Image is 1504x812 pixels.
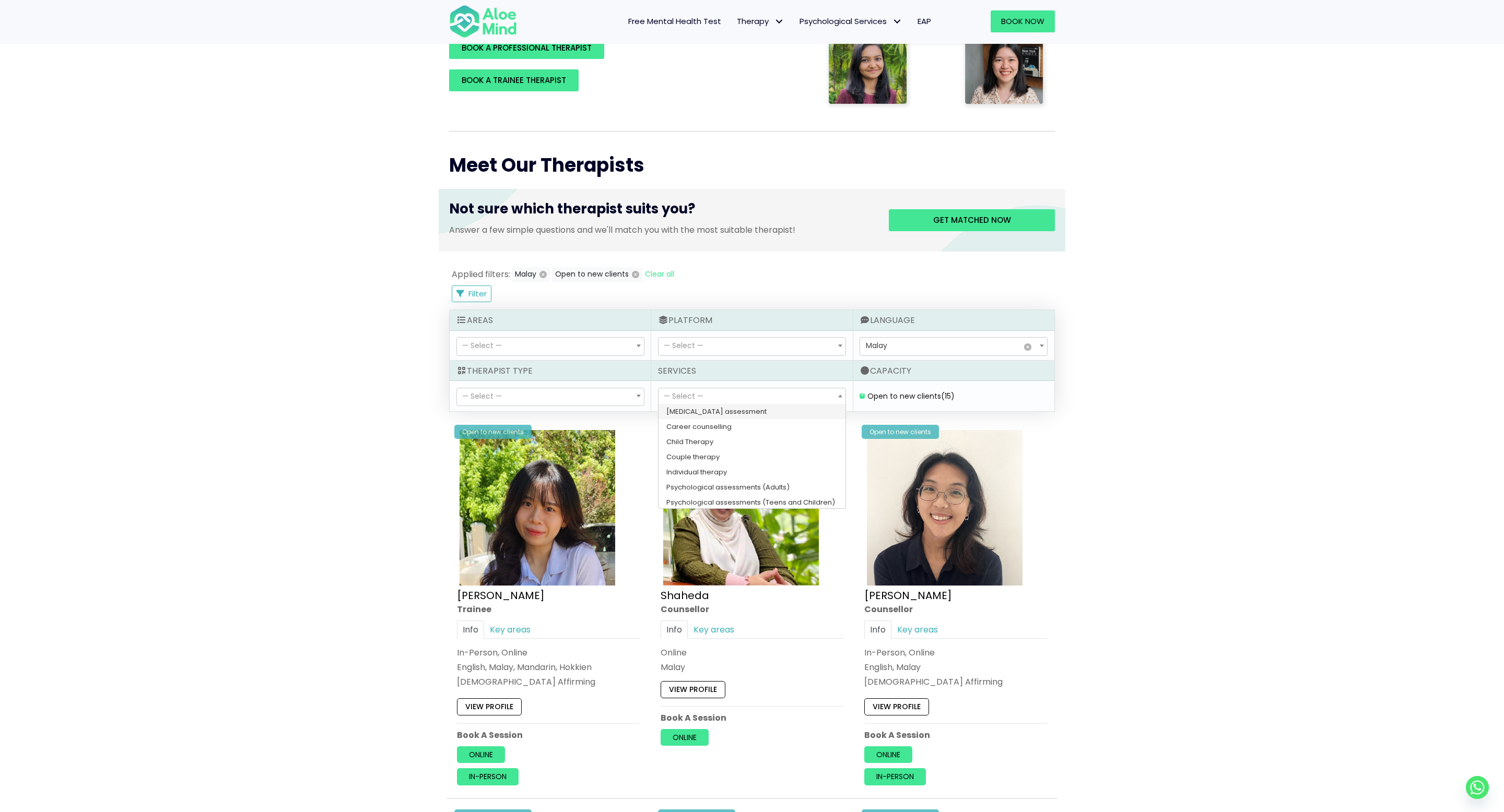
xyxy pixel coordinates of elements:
li: [MEDICAL_DATA] assessment [659,404,845,419]
span: BOOK A TRAINEE THERAPIST [462,75,566,86]
li: Psychological assessments (Teens and Children) [659,495,845,510]
div: [DEMOGRAPHIC_DATA] Affirming [457,676,640,688]
a: Free Mental Health Test [620,10,729,32]
div: In-Person, Online [864,646,1047,658]
a: TherapyTherapy: submenu [729,10,792,32]
label: Open to new clients [867,391,955,401]
span: Psychological Services: submenu [889,14,904,29]
span: Filter [468,288,487,299]
a: Online [457,746,505,762]
a: [PERSON_NAME] [457,588,545,602]
button: Clear all [644,267,675,282]
span: Book Now [1001,16,1044,27]
span: Malay [860,337,1048,356]
span: — Select — [462,391,502,401]
span: — Select — [462,340,502,351]
img: Emelyne Counsellor [867,430,1023,586]
div: Areas [450,310,651,330]
div: Platform [651,310,852,330]
li: Career counselling [659,419,845,434]
a: Shaheda [661,588,709,602]
p: Book A Session [457,729,640,741]
a: EAP [910,10,939,32]
span: Therapy [737,16,784,27]
span: (15) [941,391,955,401]
div: [DEMOGRAPHIC_DATA] Affirming [864,676,1047,688]
a: Key areas [688,620,740,638]
a: In-person [457,768,519,785]
a: Book Now [991,10,1055,32]
img: Shaheda Counsellor [663,430,819,586]
img: Aloe mind Logo [449,4,517,39]
div: Open to new clients [454,425,532,439]
span: EAP [918,16,931,27]
div: Counsellor [864,603,1047,615]
nav: Menu [531,10,939,32]
h3: Not sure which therapist suits you? [449,199,873,223]
button: Open to new clients [552,267,642,282]
span: Get matched now [933,214,1011,225]
li: Couple therapy [659,449,845,464]
span: Psychological Services [800,16,902,27]
a: View profile [661,681,725,698]
a: Key areas [891,620,944,638]
li: Child Therapy [659,434,845,449]
a: Online [661,729,709,745]
a: Get matched now [889,209,1055,231]
li: Psychological assessments (Adults) [659,480,845,495]
a: [PERSON_NAME] [864,588,952,602]
a: BOOK A PROFESSIONAL THERAPIST [449,37,604,59]
span: Therapy: submenu [771,14,786,29]
span: — Select — [664,340,703,351]
span: Malay [860,338,1047,355]
p: Malay [661,661,843,673]
img: Aloe Mind Profile Pic – Christie Yong Kar Xin [460,430,615,586]
a: Info [864,620,891,638]
div: Language [853,310,1054,330]
a: Online [864,746,912,762]
p: Answer a few simple questions and we'll match you with the most suitable therapist! [449,224,873,236]
div: Capacity [853,361,1054,381]
span: Applied filters: [452,268,510,280]
span: Meet Our Therapists [449,152,644,178]
div: In-Person, Online [457,646,640,658]
button: Malay [512,267,550,282]
div: Online [661,646,843,658]
p: English, Malay, Mandarin, Hokkien [457,661,640,673]
button: Filter Listings [452,285,491,302]
a: Psychological ServicesPsychological Services: submenu [792,10,910,32]
p: Book A Session [864,729,1047,741]
a: In-person [864,768,926,785]
a: BOOK A TRAINEE THERAPIST [449,69,579,91]
a: Info [457,620,484,638]
span: BOOK A PROFESSIONAL THERAPIST [462,42,592,53]
span: Malay [866,340,887,351]
a: View profile [457,698,522,715]
a: Whatsapp [1466,776,1489,799]
span: Free Mental Health Test [628,16,721,27]
a: View profile [864,698,929,715]
p: Book A Session [661,711,843,723]
a: Info [661,620,688,638]
li: Individual therapy [659,464,845,480]
div: Trainee [457,603,640,615]
p: English, Malay [864,661,1047,673]
span: — Select — [664,391,703,401]
div: Therapist Type [450,361,651,381]
a: Key areas [484,620,536,638]
div: Open to new clients [862,425,939,439]
div: Services [651,361,852,381]
div: Counsellor [661,603,843,615]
